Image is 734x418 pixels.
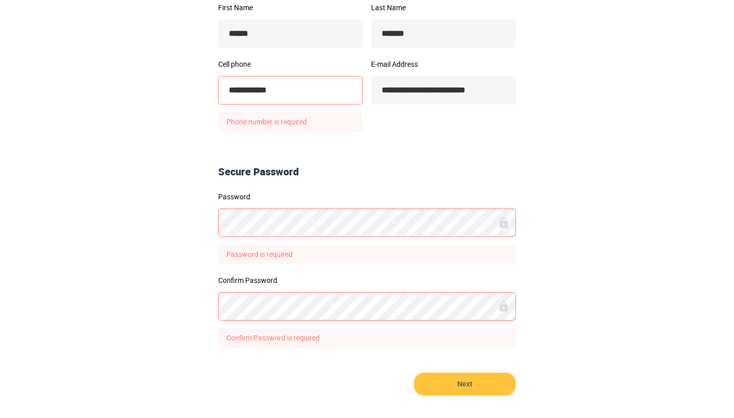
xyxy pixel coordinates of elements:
label: Last Name [371,4,516,11]
p: Password is required [218,245,516,264]
label: Confirm Password [218,277,516,284]
p: Phone number is required [218,112,363,132]
p: Confirm Password is required [218,328,516,348]
label: Password [218,193,516,200]
label: E-mail Address [371,61,516,68]
div: Secure Password [214,165,520,179]
label: Cell phone [218,61,363,68]
button: Next [414,373,516,396]
label: First Name [218,4,363,11]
